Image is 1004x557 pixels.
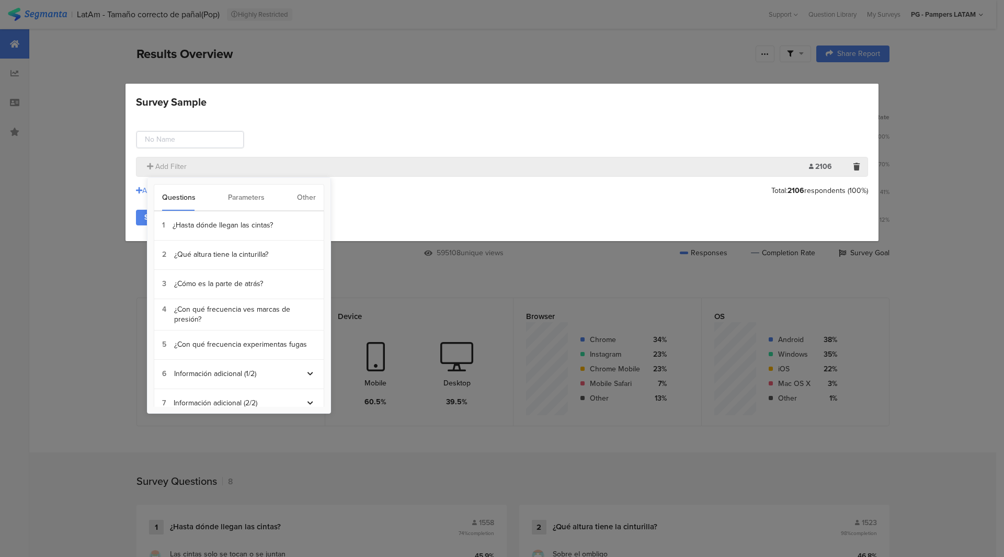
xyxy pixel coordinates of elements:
b: 2106 [788,185,804,196]
div: ¿Cómo es la parte de atrás? [174,279,263,289]
input: No Name [136,131,244,148]
a: Save [136,210,169,225]
div: Total: respondents (100%) [771,185,868,196]
div: Questions [162,185,196,211]
div: 7 [162,398,174,408]
div: 2 [162,249,174,260]
div: 4 [162,304,174,325]
div: ¿Qué altura tiene la cinturilla? [174,249,268,260]
div: 1 [162,220,173,231]
div: Información adicional (2/2) [174,398,257,408]
span: Add Filter [155,161,187,172]
div: ¿Hasta dónde llegan las cintas? [173,220,273,231]
div: 5 [162,339,174,350]
div: 6 [162,369,174,379]
div: ¿Con qué frecuencia experimentas fugas [174,339,307,350]
div: Add Group [136,185,178,196]
div: Parameters [228,185,265,211]
div: Información adicional (1/2) [174,369,256,379]
div: 3 [162,279,174,289]
div: Survey Sample [125,84,878,241]
div: Survey Sample [136,94,207,110]
div: 2106 [809,161,843,172]
div: Other [297,185,316,211]
div: ¿Con qué frecuencia ves marcas de presión? [174,304,316,325]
